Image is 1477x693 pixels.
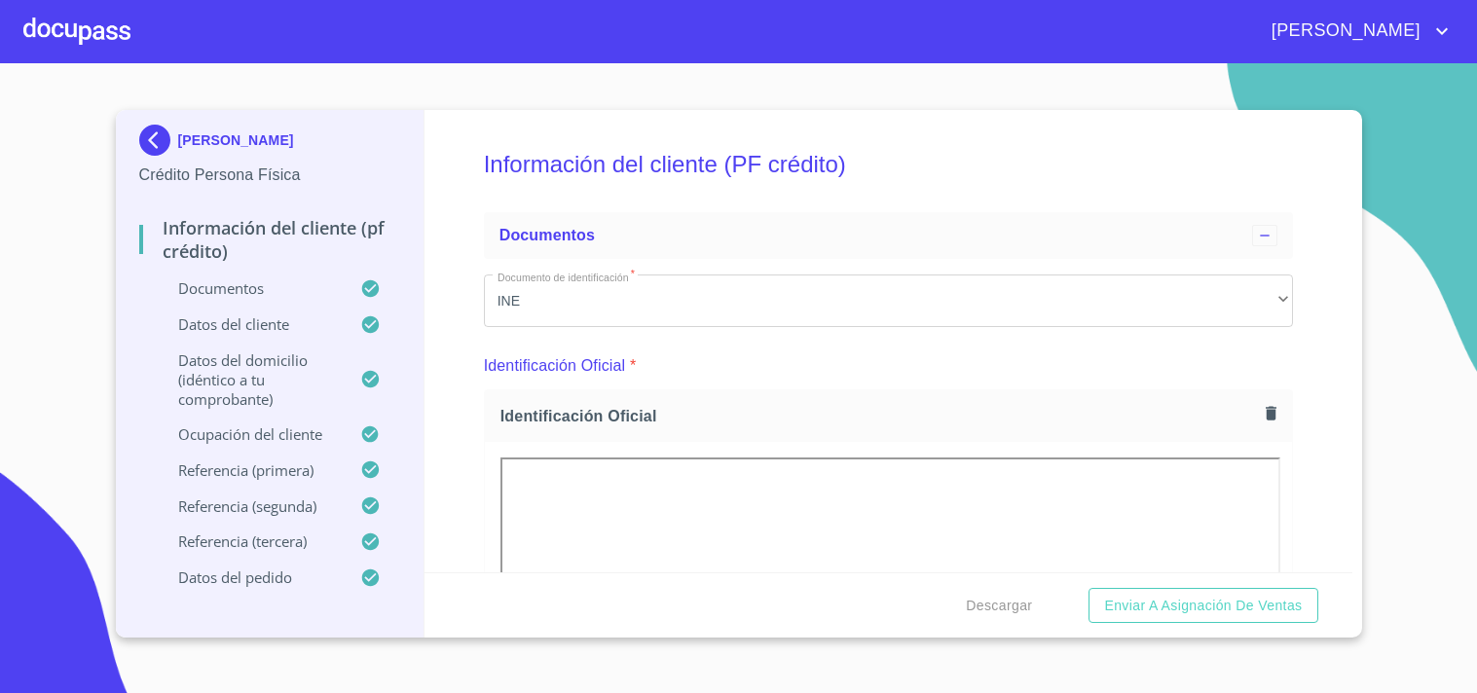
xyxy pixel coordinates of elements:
[139,216,401,263] p: Información del cliente (PF crédito)
[139,350,361,409] p: Datos del domicilio (idéntico a tu comprobante)
[484,125,1293,204] h5: Información del cliente (PF crédito)
[1089,588,1317,624] button: Enviar a Asignación de Ventas
[966,594,1032,618] span: Descargar
[139,125,178,156] img: Docupass spot blue
[178,132,294,148] p: [PERSON_NAME]
[139,278,361,298] p: Documentos
[500,406,1258,426] span: Identificación Oficial
[139,164,401,187] p: Crédito Persona Física
[484,354,626,378] p: Identificación Oficial
[1104,594,1302,618] span: Enviar a Asignación de Ventas
[1257,16,1430,47] span: [PERSON_NAME]
[139,531,361,551] p: Referencia (tercera)
[139,424,361,444] p: Ocupación del Cliente
[139,567,361,587] p: Datos del pedido
[139,460,361,480] p: Referencia (primera)
[958,588,1040,624] button: Descargar
[139,314,361,334] p: Datos del cliente
[484,274,1293,327] div: INE
[139,496,361,516] p: Referencia (segunda)
[139,125,401,164] div: [PERSON_NAME]
[1257,16,1454,47] button: account of current user
[499,227,595,243] span: Documentos
[484,212,1293,259] div: Documentos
